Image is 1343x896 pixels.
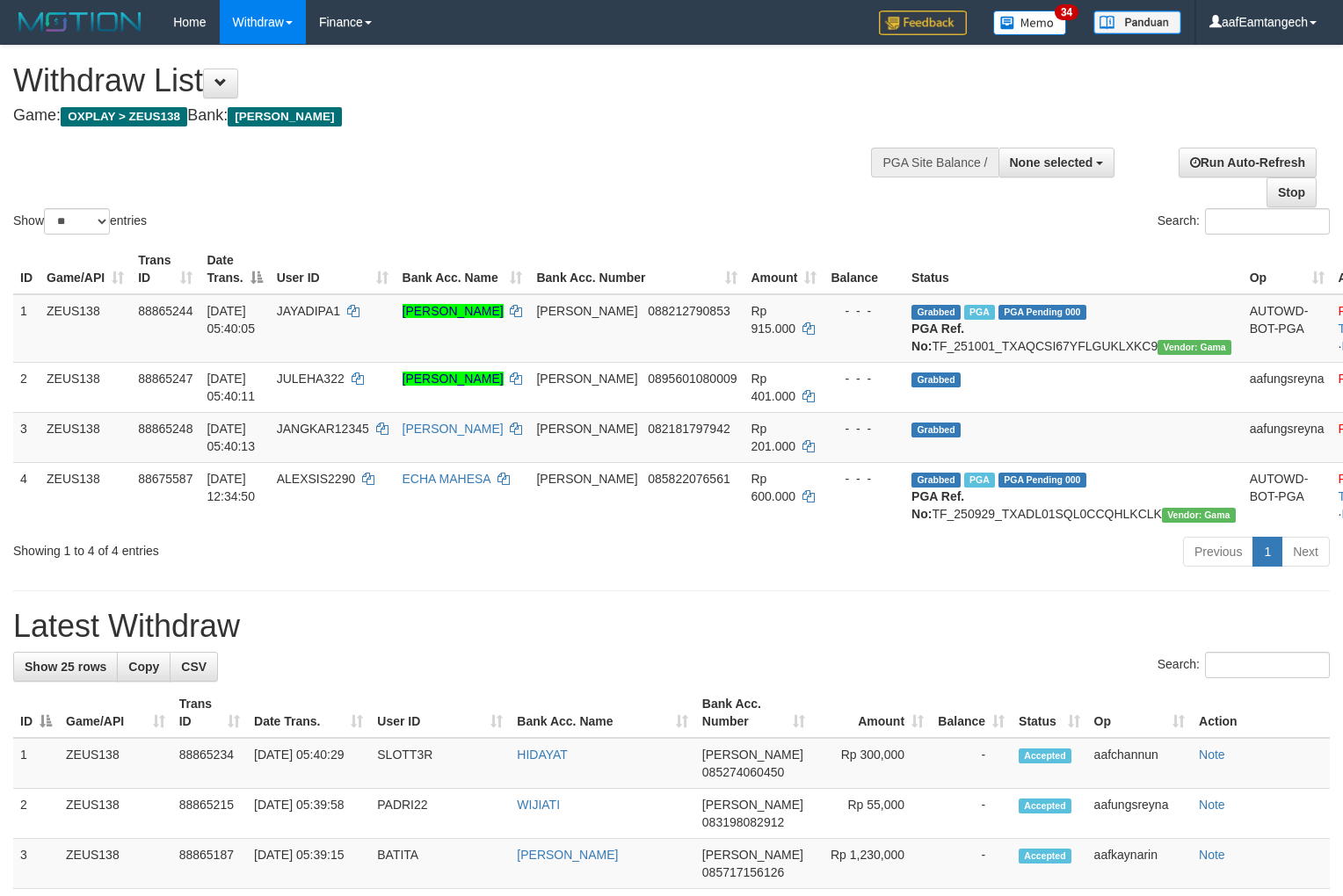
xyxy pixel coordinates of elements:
img: MOTION_logo.png [13,9,147,35]
a: 1 [1252,537,1282,567]
span: Vendor URL: https://trx31.1velocity.biz [1162,508,1236,523]
span: CSV [181,660,207,674]
td: aafungsreyna [1243,412,1332,462]
td: - [931,839,1012,889]
b: PGA Ref. No: [911,322,964,353]
span: Marked by aafkaynarin [964,305,995,320]
span: [PERSON_NAME] [228,107,341,126]
span: Rp 600.000 [751,472,796,503]
h1: Withdraw List [13,63,878,98]
td: ZEUS138 [40,294,131,363]
td: AUTOWD-BOT-PGA [1243,462,1332,530]
span: Grabbed [911,423,961,437]
div: - - - [831,370,897,387]
th: Amount: activate to sort column ascending [812,688,931,738]
th: User ID: activate to sort column ascending [370,688,510,738]
td: ZEUS138 [59,789,172,839]
a: Run Auto-Refresh [1179,148,1317,177]
a: [PERSON_NAME] [517,848,618,862]
a: Note [1199,848,1225,862]
a: [PERSON_NAME] [403,372,504,386]
span: Rp 915.000 [751,304,796,336]
div: - - - [831,470,897,488]
th: Bank Acc. Name: activate to sort column ascending [510,688,695,738]
th: Balance [824,244,904,294]
span: Copy 088212790853 to clipboard [648,304,730,318]
td: 3 [13,839,59,889]
span: [PERSON_NAME] [536,422,637,436]
label: Search: [1158,652,1330,678]
td: 1 [13,738,59,789]
select: Showentries [44,208,110,235]
td: Rp 55,000 [812,789,931,839]
a: Show 25 rows [13,652,118,682]
th: Bank Acc. Name: activate to sort column ascending [396,244,530,294]
span: JAYADIPA1 [277,304,340,318]
span: 88865247 [138,372,192,386]
b: PGA Ref. No: [911,489,964,521]
th: Amount: activate to sort column ascending [744,244,824,294]
span: [PERSON_NAME] [702,798,803,812]
a: Stop [1267,177,1317,207]
span: Accepted [1019,849,1071,863]
div: Showing 1 to 4 of 4 entries [13,535,547,560]
input: Search: [1205,208,1330,235]
span: Grabbed [911,372,961,387]
a: CSV [170,652,218,682]
span: Copy 0895601080009 to clipboard [648,372,737,386]
span: Copy [128,660,159,674]
a: [PERSON_NAME] [403,304,504,318]
div: - - - [831,420,897,437]
a: HIDAYAT [517,748,568,762]
td: ZEUS138 [59,839,172,889]
td: 2 [13,362,40,412]
span: [DATE] 12:34:50 [207,472,255,503]
td: 1 [13,294,40,363]
span: Accepted [1019,748,1071,763]
span: Grabbed [911,305,961,320]
button: None selected [998,148,1115,177]
td: BATITA [370,839,510,889]
th: Game/API: activate to sort column ascending [40,244,131,294]
span: Copy 085822076561 to clipboard [648,472,730,486]
a: Previous [1183,537,1253,567]
span: JANGKAR12345 [277,422,369,436]
a: Copy [117,652,171,682]
a: [PERSON_NAME] [403,422,504,436]
th: ID [13,244,40,294]
td: aafchannun [1087,738,1192,789]
td: Rp 300,000 [812,738,931,789]
span: Vendor URL: https://trx31.1velocity.biz [1158,340,1231,355]
th: Trans ID: activate to sort column ascending [131,244,200,294]
td: Rp 1,230,000 [812,839,931,889]
span: [PERSON_NAME] [536,372,637,386]
td: SLOTT3R [370,738,510,789]
span: Copy 085717156126 to clipboard [702,865,784,879]
span: [DATE] 05:40:11 [207,372,255,403]
td: aafkaynarin [1087,839,1192,889]
span: [PERSON_NAME] [702,748,803,762]
th: User ID: activate to sort column ascending [270,244,396,294]
td: 4 [13,462,40,530]
span: [DATE] 05:40:13 [207,422,255,453]
h1: Latest Withdraw [13,609,1330,644]
h4: Game: Bank: [13,107,878,125]
th: Status: activate to sort column ascending [1012,688,1087,738]
span: Copy 082181797942 to clipboard [648,422,730,436]
td: ZEUS138 [59,738,172,789]
td: [DATE] 05:39:58 [247,789,370,839]
td: [DATE] 05:40:29 [247,738,370,789]
span: Show 25 rows [25,660,106,674]
span: Marked by aafpengsreynich [964,473,995,488]
th: Bank Acc. Number: activate to sort column ascending [695,688,812,738]
span: PGA Pending [998,305,1086,320]
div: PGA Site Balance / [871,148,998,177]
span: ALEXSIS2290 [277,472,356,486]
td: 2 [13,789,59,839]
span: None selected [1010,155,1093,170]
span: Copy 085274060450 to clipboard [702,765,784,779]
label: Search: [1158,208,1330,235]
th: ID: activate to sort column descending [13,688,59,738]
a: Next [1281,537,1330,567]
span: [PERSON_NAME] [536,472,637,486]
